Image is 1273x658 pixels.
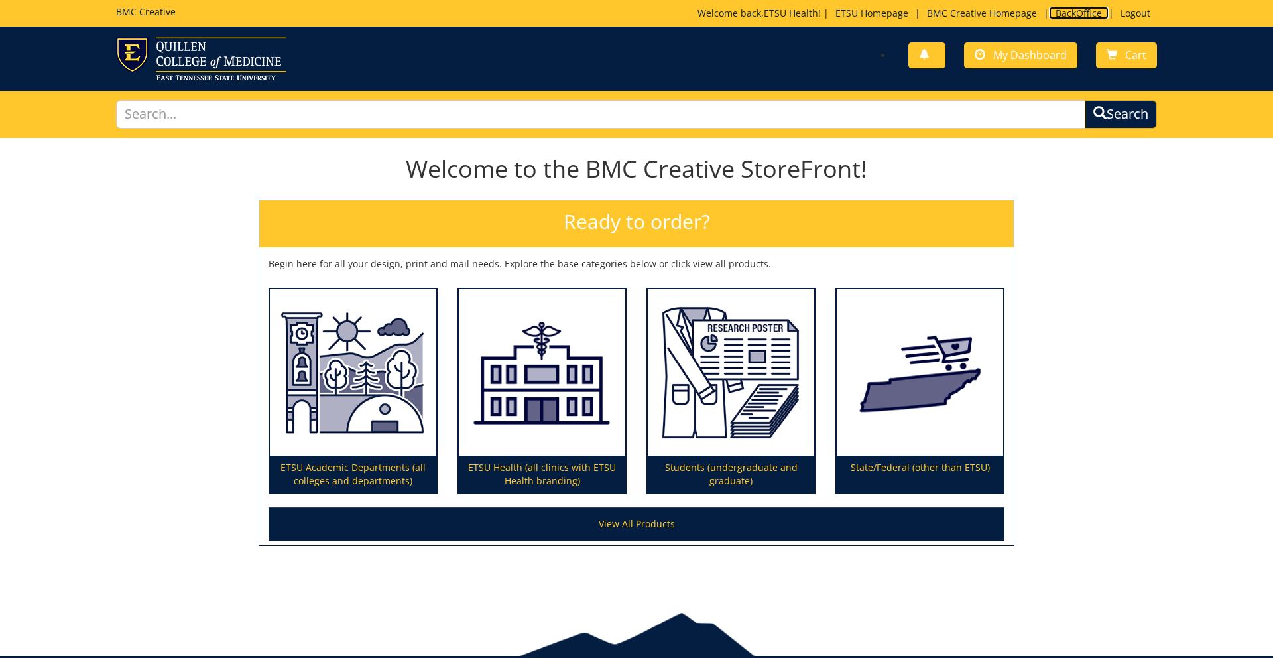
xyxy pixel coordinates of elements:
[116,100,1085,129] input: Search...
[697,7,1157,20] p: Welcome back, ! | | | |
[116,7,176,17] h5: BMC Creative
[270,289,436,493] a: ETSU Academic Departments (all colleges and departments)
[1114,7,1157,19] a: Logout
[764,7,818,19] a: ETSU Health
[116,37,286,80] img: ETSU logo
[648,289,814,456] img: Students (undergraduate and graduate)
[269,507,1004,541] a: View All Products
[269,257,1004,271] p: Begin here for all your design, print and mail needs. Explore the base categories below or click ...
[1049,7,1109,19] a: BackOffice
[270,456,436,493] p: ETSU Academic Departments (all colleges and departments)
[459,456,625,493] p: ETSU Health (all clinics with ETSU Health branding)
[648,289,814,493] a: Students (undergraduate and graduate)
[459,289,625,456] img: ETSU Health (all clinics with ETSU Health branding)
[829,7,915,19] a: ETSU Homepage
[648,456,814,493] p: Students (undergraduate and graduate)
[837,289,1003,493] a: State/Federal (other than ETSU)
[837,289,1003,456] img: State/Federal (other than ETSU)
[920,7,1044,19] a: BMC Creative Homepage
[270,289,436,456] img: ETSU Academic Departments (all colleges and departments)
[459,289,625,493] a: ETSU Health (all clinics with ETSU Health branding)
[1085,100,1157,129] button: Search
[837,456,1003,493] p: State/Federal (other than ETSU)
[1096,42,1157,68] a: Cart
[964,42,1077,68] a: My Dashboard
[259,156,1014,182] h1: Welcome to the BMC Creative StoreFront!
[259,200,1014,247] h2: Ready to order?
[993,48,1067,62] span: My Dashboard
[1125,48,1146,62] span: Cart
